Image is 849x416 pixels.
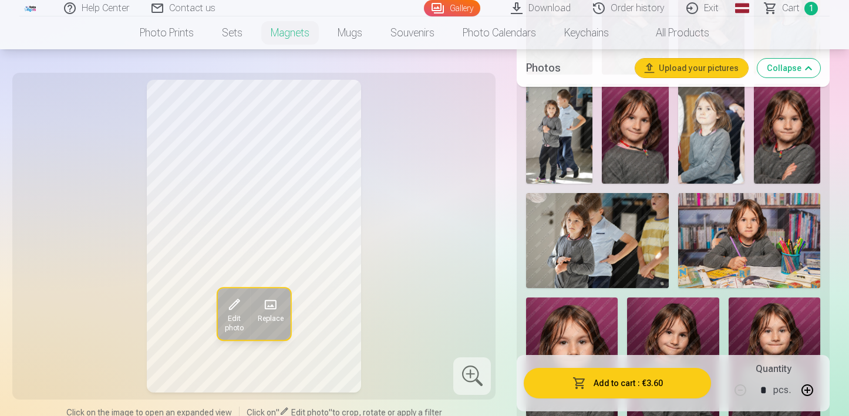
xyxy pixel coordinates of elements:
[140,26,194,39] font: Photo prints
[218,289,251,340] button: Edit photo
[449,16,550,49] a: Photo calendars
[126,16,208,49] a: Photo prints
[623,16,723,49] a: All products
[611,2,664,13] font: Order history
[528,2,571,13] font: Download
[526,62,561,74] font: Photos
[659,63,739,73] font: Upload your pictures
[704,2,719,13] font: Exit
[550,16,623,49] a: Keychains
[773,384,791,395] font: pcs.
[757,59,820,77] button: Collapse
[390,26,434,39] font: Souvenirs
[635,59,748,77] button: Upload your pictures
[222,26,242,39] font: Sets
[782,2,800,13] font: Cart
[257,16,324,49] a: Magnets
[82,2,129,13] font: Help Center
[324,16,376,49] a: Mugs
[338,26,362,39] font: Mugs
[225,315,244,333] font: Edit photo
[251,289,291,340] button: Replace
[450,4,473,13] font: Gallery
[169,2,215,13] font: Contact us
[656,26,709,39] font: All products
[638,378,640,388] font: :
[24,5,37,12] img: /fa1
[594,378,635,388] font: Add to cart
[756,363,791,374] font: Quantity
[376,16,449,49] a: Souvenirs
[564,26,609,39] font: Keychains
[524,368,711,398] button: Add to cart:€3.60
[767,63,801,73] font: Collapse
[809,4,814,13] font: 1
[463,26,536,39] font: Photo calendars
[642,378,663,388] font: €3.60
[258,315,284,323] font: Replace
[208,16,257,49] a: Sets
